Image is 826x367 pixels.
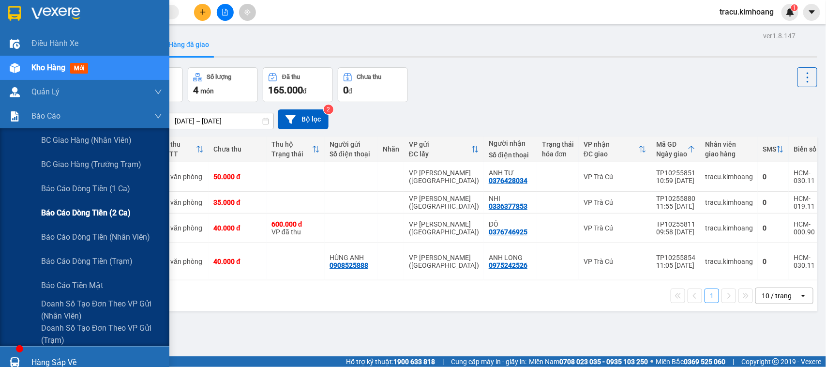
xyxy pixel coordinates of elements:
div: HCM-030.11 [794,254,825,269]
div: Số điện thoại [330,150,373,158]
div: VP [PERSON_NAME] ([GEOGRAPHIC_DATA]) [409,195,479,210]
img: warehouse-icon [10,39,20,49]
th: Toggle SortBy [404,137,484,162]
span: plus [199,9,206,15]
div: 40.000 đ [213,224,262,232]
div: giao hàng [705,150,753,158]
span: Điều hành xe [31,37,78,49]
div: HCM-019.11 [794,195,825,210]
div: VP Trà Cú [584,173,646,181]
div: TP10255880 [656,195,695,202]
div: Nhãn [383,145,399,153]
div: 11:55 [DATE] [656,202,695,210]
img: warehouse-icon [10,87,20,97]
img: icon-new-feature [786,8,795,16]
div: VP [PERSON_NAME] ([GEOGRAPHIC_DATA]) [409,220,479,236]
div: VP Trà Cú [584,199,646,206]
span: Báo cáo dòng tiền (2 ca) [41,207,131,219]
div: Chưa thu [213,145,262,153]
div: HCM-000.90 [794,220,825,236]
button: plus [194,4,211,21]
span: copyright [772,358,779,365]
div: HTTT [160,150,196,158]
div: tracu.kimhoang [705,224,753,232]
span: Doanh số tạo đơn theo VP gửi (nhân viên) [41,298,162,322]
div: Đã thu [282,74,300,80]
span: đ [303,87,307,95]
div: Người nhận [489,139,532,147]
div: SMS [763,145,776,153]
div: TP10255851 [656,169,695,177]
span: 1 [793,4,796,11]
span: Doanh số tạo đơn theo VP gửi (trạm) [41,322,162,346]
div: Chưa thu [357,74,382,80]
div: NHI [489,195,532,202]
div: VP gửi [409,140,471,148]
span: Quản Lý [31,86,60,98]
span: Miền Nam [529,356,648,367]
div: 0 [763,224,784,232]
div: 0336377853 [489,202,527,210]
div: 0376428034 [489,177,527,184]
div: 10 / trang [762,291,792,301]
button: file-add [217,4,234,21]
div: Thu hộ [271,140,312,148]
span: | [733,356,734,367]
span: Cung cấp máy in - giấy in: [451,356,526,367]
strong: 1900 633 818 [393,358,435,366]
div: Biển số xe [794,145,825,153]
button: 1 [705,289,719,303]
div: tracu.kimhoang [705,173,753,181]
span: down [154,88,162,96]
div: VP [PERSON_NAME] ([GEOGRAPHIC_DATA]) [409,169,479,184]
span: Miền Bắc [656,356,725,367]
div: 600.000 đ [271,220,320,228]
span: BC giao hàng (trưởng trạm) [41,158,141,170]
div: Tại văn phòng [160,173,204,181]
svg: open [799,292,807,300]
strong: 0369 525 060 [684,358,725,366]
strong: 0708 023 035 - 0935 103 250 [559,358,648,366]
sup: 1 [791,4,798,11]
div: VP [PERSON_NAME] ([GEOGRAPHIC_DATA]) [409,254,479,269]
span: ⚪️ [650,360,653,364]
div: TP10255811 [656,220,695,228]
div: Ngày giao [656,150,688,158]
div: VP Trà Cú [584,224,646,232]
div: ĐC giao [584,150,639,158]
div: Số lượng [207,74,232,80]
span: Báo cáo dòng tiền (1 ca) [41,183,130,195]
span: down [154,112,162,120]
button: Bộ lọc [278,109,329,129]
th: Toggle SortBy [579,137,651,162]
span: 4 [193,84,198,96]
span: Hỗ trợ kỹ thuật: [346,356,435,367]
span: Báo cáo tiền mặt [41,279,103,291]
span: caret-down [808,8,816,16]
div: VP đã thu [271,220,320,236]
div: tracu.kimhoang [705,258,753,265]
div: VP Trà Cú [584,258,646,265]
div: Trạng thái [542,140,574,148]
div: tracu.kimhoang [705,199,753,206]
button: Đã thu165.000đ [263,67,333,102]
span: đ [348,87,352,95]
span: món [200,87,214,95]
div: Tại văn phòng [160,258,204,265]
div: ANH LONG [489,254,532,261]
div: hóa đơn [542,150,574,158]
div: 0975242526 [489,261,527,269]
div: HÙNG ANH [330,254,373,261]
div: Nhân viên [705,140,753,148]
span: Báo cáo dòng tiền (trạm) [41,255,133,267]
button: Chưa thu0đ [338,67,408,102]
th: Toggle SortBy [267,137,325,162]
span: file-add [222,9,228,15]
span: BC giao hàng (nhân viên) [41,134,132,146]
span: 165.000 [268,84,303,96]
div: 10:59 [DATE] [656,177,695,184]
div: 0376746925 [489,228,527,236]
span: mới [70,63,88,74]
div: 35.000 đ [213,199,262,206]
div: Trạng thái [271,150,312,158]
